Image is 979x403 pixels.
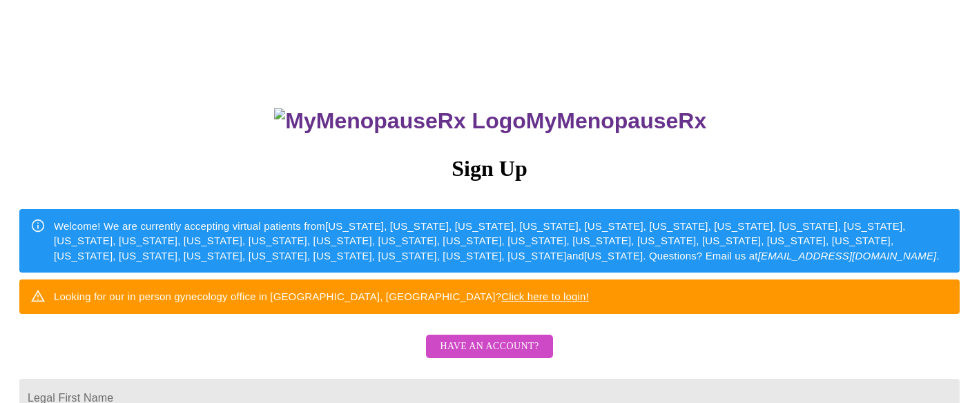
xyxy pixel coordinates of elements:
[54,213,949,268] div: Welcome! We are currently accepting virtual patients from [US_STATE], [US_STATE], [US_STATE], [US...
[54,284,589,309] div: Looking for our in person gynecology office in [GEOGRAPHIC_DATA], [GEOGRAPHIC_DATA]?
[758,250,937,262] em: [EMAIL_ADDRESS][DOMAIN_NAME]
[274,108,525,134] img: MyMenopauseRx Logo
[426,335,552,359] button: Have an account?
[423,349,556,361] a: Have an account?
[440,338,539,355] span: Have an account?
[21,108,960,134] h3: MyMenopauseRx
[501,291,589,302] a: Click here to login!
[19,156,960,181] h3: Sign Up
